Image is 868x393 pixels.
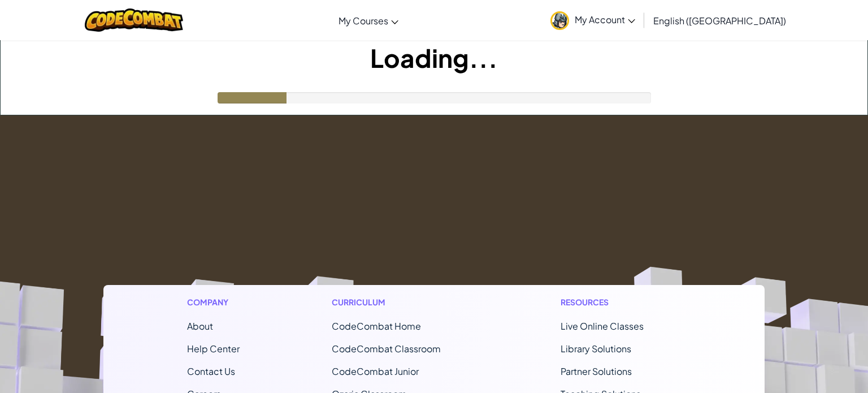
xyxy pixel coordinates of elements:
[561,343,631,355] a: Library Solutions
[561,296,681,308] h1: Resources
[550,11,569,30] img: avatar
[561,320,644,332] a: Live Online Classes
[332,296,468,308] h1: Curriculum
[653,15,786,27] span: English ([GEOGRAPHIC_DATA])
[187,320,213,332] a: About
[85,8,184,32] img: CodeCombat logo
[332,365,419,377] a: CodeCombat Junior
[333,5,404,36] a: My Courses
[648,5,792,36] a: English ([GEOGRAPHIC_DATA])
[332,343,441,355] a: CodeCombat Classroom
[187,365,235,377] span: Contact Us
[561,365,632,377] a: Partner Solutions
[187,343,240,355] a: Help Center
[575,14,635,25] span: My Account
[187,296,240,308] h1: Company
[1,40,867,75] h1: Loading...
[545,2,641,38] a: My Account
[338,15,388,27] span: My Courses
[332,320,421,332] span: CodeCombat Home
